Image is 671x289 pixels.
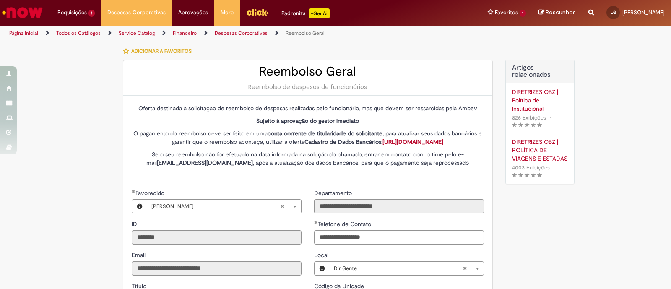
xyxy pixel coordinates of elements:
[330,262,484,275] a: Dir GenteLimpar campo Local
[382,138,443,146] a: [URL][DOMAIN_NAME]
[6,26,441,41] ul: Trilhas de página
[123,42,196,60] button: Adicionar a Favoritos
[131,48,192,55] span: Adicionar a Favoritos
[256,117,359,125] strong: Sujeito à aprovação do gestor imediato
[318,220,373,228] span: Telefone de Contato
[309,8,330,18] p: +GenAi
[551,162,557,173] span: •
[512,138,568,163] a: DIRETRIZES OBZ | POLÍTICA DE VIAGENS E ESTADAS
[132,129,484,146] p: O pagamento do reembolso deve ser feito em uma , para atualizar seus dados bancários e garantir q...
[611,10,616,15] span: LG
[221,8,234,17] span: More
[314,221,318,224] span: Obrigatório Preenchido
[512,64,568,79] h3: Artigos relacionados
[119,30,155,36] a: Service Catalog
[9,30,38,36] a: Página inicial
[215,30,268,36] a: Despesas Corporativas
[132,261,302,276] input: Email
[157,159,253,167] strong: [EMAIL_ADDRESS][DOMAIN_NAME]
[57,8,87,17] span: Requisições
[314,189,354,197] label: Somente leitura - Departamento
[334,262,463,275] span: Dir Gente
[132,230,302,245] input: ID
[314,199,484,213] input: Departamento
[147,200,301,213] a: [PERSON_NAME]Limpar campo Favorecido
[276,200,289,213] abbr: Limpar campo Favorecido
[268,130,382,137] strong: conta corrente de titularidade do solicitante
[132,65,484,78] h2: Reembolso Geral
[458,262,471,275] abbr: Limpar campo Local
[495,8,518,17] span: Favoritos
[314,251,330,259] span: Local
[286,30,325,36] a: Reembolso Geral
[56,30,101,36] a: Todos os Catálogos
[88,10,95,17] span: 1
[304,138,443,146] strong: Cadastro de Dados Bancários:
[1,4,44,21] img: ServiceNow
[548,112,553,123] span: •
[132,150,484,167] p: Se o seu reembolso não for efetuado na data informada na solução do chamado, entrar em contato co...
[538,9,576,17] a: Rascunhos
[132,190,135,193] span: Obrigatório Preenchido
[132,83,484,91] div: Reembolso de despesas de funcionários
[173,30,197,36] a: Financeiro
[512,114,546,121] span: 826 Exibições
[512,88,568,113] a: DIRETRIZES OBZ | Política de Institucional
[512,164,550,171] span: 4003 Exibições
[520,10,526,17] span: 1
[135,189,166,197] span: Necessários - Favorecido
[132,104,484,112] p: Oferta destinada à solicitação de reembolso de despesas realizadas pelo funcionário, mas que deve...
[178,8,208,17] span: Aprovações
[546,8,576,16] span: Rascunhos
[246,6,269,18] img: click_logo_yellow_360x200.png
[314,230,484,245] input: Telefone de Contato
[151,200,280,213] span: [PERSON_NAME]
[132,200,147,213] button: Favorecido, Visualizar este registro Larissa Giansante
[315,262,330,275] button: Local, Visualizar este registro Dir Gente
[132,220,139,228] label: Somente leitura - ID
[281,8,330,18] div: Padroniza
[132,251,147,259] label: Somente leitura - Email
[107,8,166,17] span: Despesas Corporativas
[622,9,665,16] span: [PERSON_NAME]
